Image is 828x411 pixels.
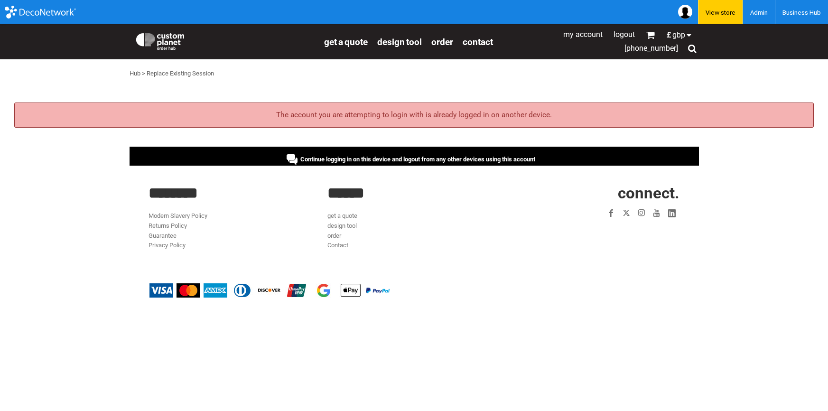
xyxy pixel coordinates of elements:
a: Modern Slavery Policy [149,212,207,219]
img: American Express [204,283,227,298]
h2: CONNECT. [506,185,679,201]
span: GBP [672,31,685,39]
a: Hub [130,70,140,77]
a: Guarantee [149,232,177,239]
img: Discover [258,283,281,298]
a: order [327,232,341,239]
a: get a quote [327,212,357,219]
span: £ [667,31,672,39]
a: Contact [463,36,493,47]
a: Contact [327,242,348,249]
span: get a quote [324,37,368,47]
img: Mastercard [177,283,200,298]
span: order [431,37,453,47]
span: Continue logging in on this device and logout from any other devices using this account [300,156,535,163]
div: Replace Existing Session [147,69,214,79]
a: My Account [563,30,603,39]
div: The account you are attempting to login with is already logged in on another device. [14,103,814,128]
span: design tool [377,37,422,47]
iframe: Customer reviews powered by Trustpilot [549,226,679,238]
span: [PHONE_NUMBER] [624,44,678,53]
div: > [142,69,145,79]
img: Apple Pay [339,283,363,298]
a: Returns Policy [149,222,187,229]
a: Privacy Policy [149,242,186,249]
a: design tool [377,36,422,47]
img: PayPal [366,288,390,293]
span: Contact [463,37,493,47]
a: order [431,36,453,47]
img: Diners Club [231,283,254,298]
img: Custom Planet [134,31,186,50]
a: Logout [614,30,635,39]
img: Google Pay [312,283,335,298]
a: design tool [327,222,357,229]
a: Custom Planet [130,26,319,55]
img: Visa [149,283,173,298]
a: get a quote [324,36,368,47]
img: China UnionPay [285,283,308,298]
